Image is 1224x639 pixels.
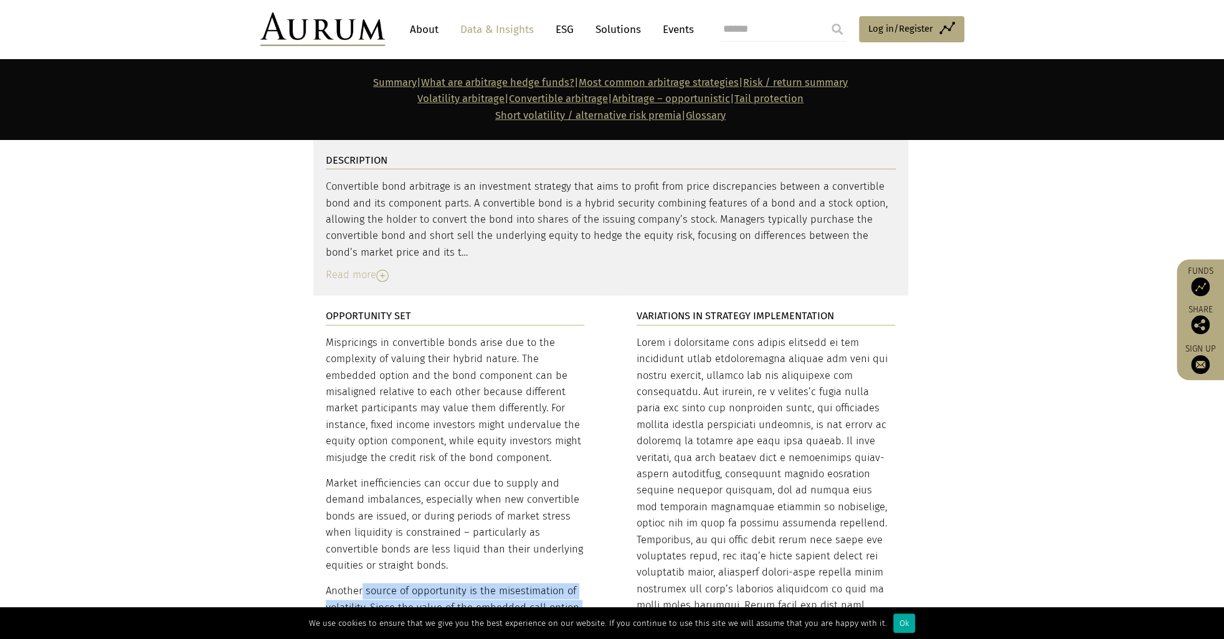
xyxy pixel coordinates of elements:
[454,18,540,41] a: Data & Insights
[1183,343,1218,374] a: Sign up
[404,18,445,41] a: About
[1191,355,1210,374] img: Sign up to our newsletter
[1183,266,1218,296] a: Funds
[417,93,505,105] a: Volatility arbitrage
[326,310,411,322] strong: OPPORTUNITY SET
[637,310,834,322] strong: VARIATIONS IN STRATEGY IMPLEMENTATION
[1191,278,1210,296] img: Access Funds
[579,77,739,88] a: Most common arbitrage strategies
[825,17,850,42] input: Submit
[326,475,585,574] p: Market inefficiencies can occur due to supply and demand imbalances, especially when new converti...
[743,77,848,88] a: Risk / return summary
[373,77,743,88] strong: | | |
[893,613,915,633] div: Ok
[589,18,647,41] a: Solutions
[657,18,694,41] a: Events
[326,179,896,261] div: Convertible bond arbitrage is an investment strategy that aims to profit from price discrepancies...
[417,93,734,105] strong: | | |
[868,21,933,36] span: Log in/Register
[859,16,964,42] a: Log in/Register
[260,12,385,46] img: Aurum
[549,18,580,41] a: ESG
[376,269,389,282] img: Read More
[421,77,574,88] a: What are arbitrage hedge funds?
[1183,306,1218,334] div: Share
[686,110,726,121] a: Glossary
[495,110,726,121] span: |
[1191,315,1210,334] img: Share this post
[373,77,417,88] a: Summary
[612,93,730,105] a: Arbitrage – opportunistic
[326,154,387,166] strong: DESCRIPTION
[509,93,608,105] a: Convertible arbitrage
[326,267,896,283] div: Read more
[734,93,804,105] a: Tail protection
[495,110,681,121] a: Short volatility / alternative risk premia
